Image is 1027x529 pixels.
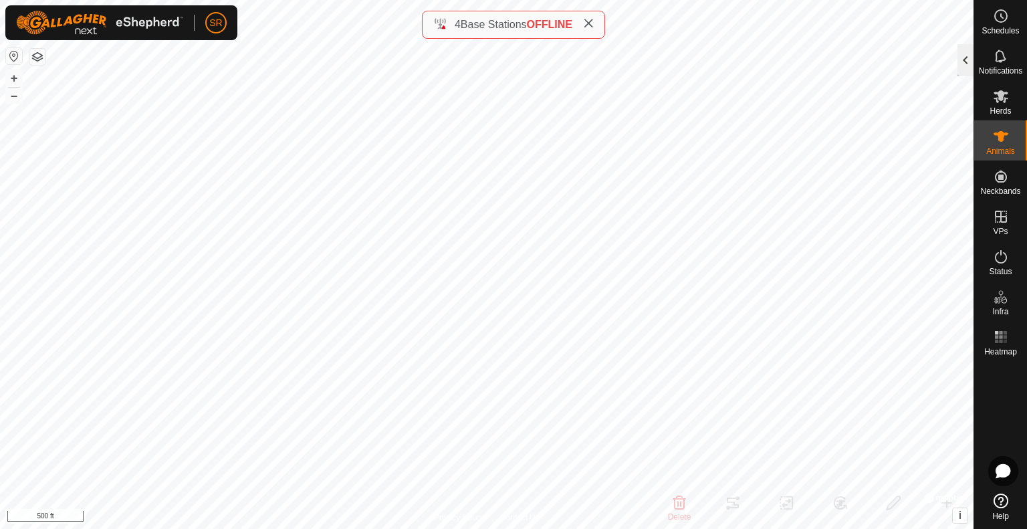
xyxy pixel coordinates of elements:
button: Reset Map [6,48,22,64]
a: Help [974,488,1027,526]
span: Notifications [979,67,1022,75]
span: OFFLINE [527,19,572,30]
span: Herds [990,107,1011,115]
span: Heatmap [984,348,1017,356]
a: Contact Us [500,512,540,524]
button: – [6,88,22,104]
span: 4 [455,19,461,30]
span: VPs [993,227,1008,235]
span: Infra [992,308,1008,316]
a: Privacy Policy [434,512,484,524]
span: Neckbands [980,187,1020,195]
button: i [953,508,967,523]
img: Gallagher Logo [16,11,183,35]
span: i [959,510,961,521]
span: Help [992,512,1009,520]
button: Map Layers [29,49,45,65]
span: Status [989,268,1012,276]
span: SR [209,16,222,30]
span: Schedules [982,27,1019,35]
span: Base Stations [461,19,527,30]
button: + [6,70,22,86]
span: Animals [986,147,1015,155]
